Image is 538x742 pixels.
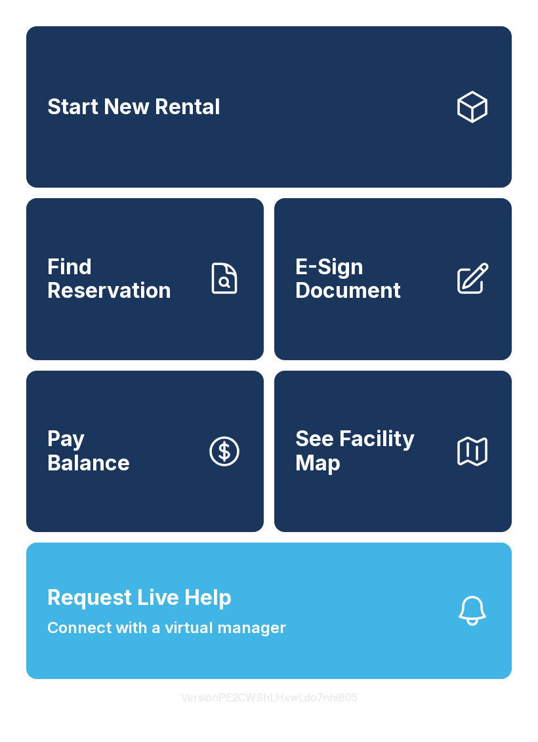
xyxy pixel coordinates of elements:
span: Start New Rental [47,95,220,119]
span: Pay Balance [47,427,130,475]
button: Request Live HelpConnect with a virtual manager [26,543,512,679]
span: Request Live Help [47,582,232,613]
span: Connect with a virtual manager [47,616,286,640]
a: Find Reservation [26,198,264,360]
a: E-Sign Document [274,198,512,360]
span: Find Reservation [47,255,196,303]
a: Start New Rental [26,26,512,188]
button: See Facility Map [274,371,512,532]
span: E-Sign Document [295,255,444,303]
span: See Facility Map [295,427,444,475]
a: PayBalance [26,371,264,532]
button: VersionPE2CWShLHxwLdo7nhiB05 [171,679,368,716]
